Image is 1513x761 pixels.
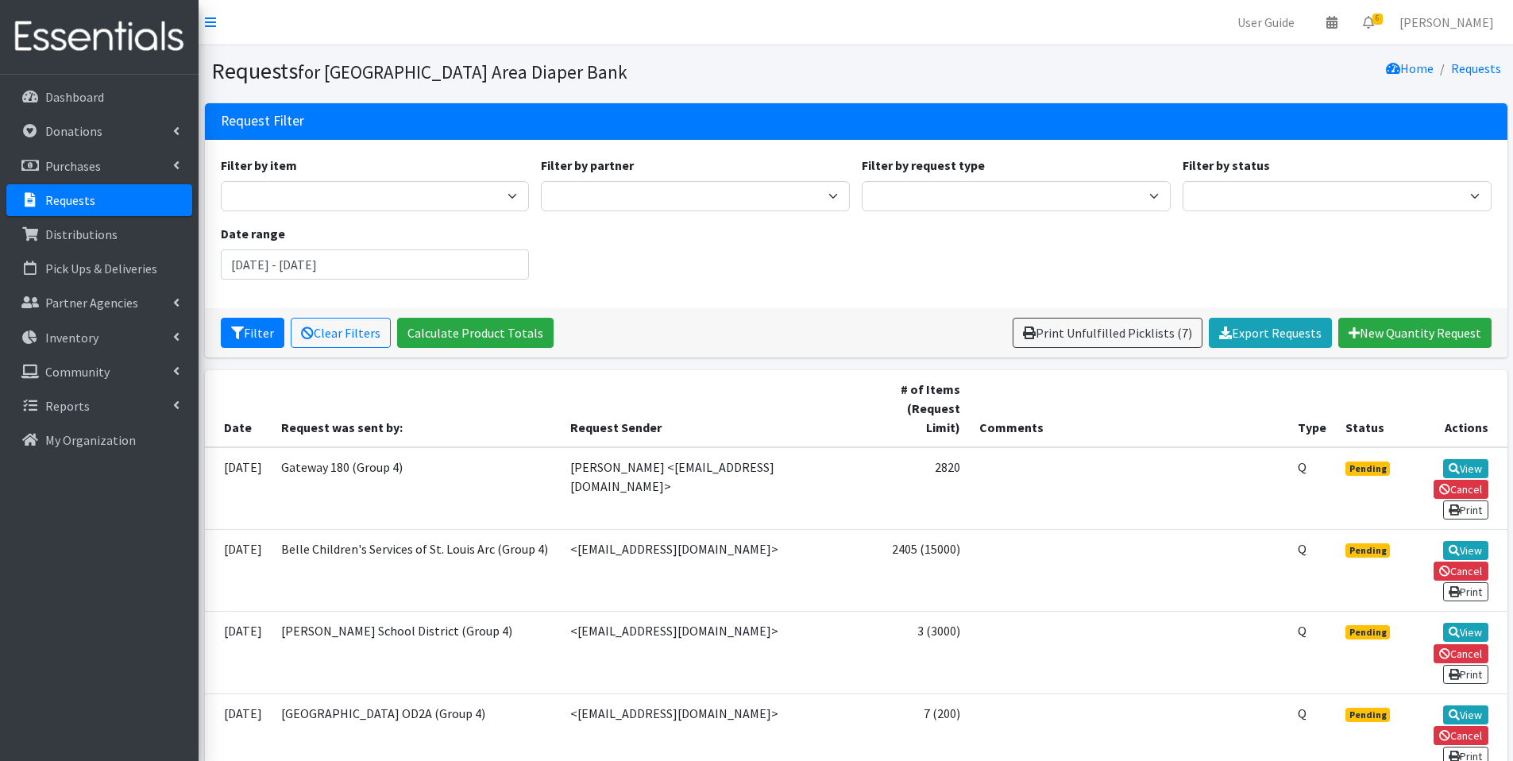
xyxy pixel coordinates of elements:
a: Partner Agencies [6,287,192,319]
a: [PERSON_NAME] [1387,6,1507,38]
span: Pending [1345,462,1391,476]
td: [DATE] [205,529,272,611]
p: Community [45,364,110,380]
th: Request was sent by: [272,370,561,447]
a: Requests [6,184,192,216]
p: Distributions [45,226,118,242]
td: [PERSON_NAME] <[EMAIL_ADDRESS][DOMAIN_NAME]> [561,447,867,530]
label: Filter by request type [862,156,985,175]
th: # of Items (Request Limit) [867,370,970,447]
a: Cancel [1434,480,1488,499]
span: Pending [1345,625,1391,639]
label: Filter by item [221,156,297,175]
h3: Request Filter [221,113,304,129]
a: New Quantity Request [1338,318,1492,348]
a: Dashboard [6,81,192,113]
th: Type [1288,370,1336,447]
td: 2820 [867,447,970,530]
a: Print [1443,582,1488,601]
small: for [GEOGRAPHIC_DATA] Area Diaper Bank [298,60,627,83]
a: View [1443,623,1488,642]
a: Purchases [6,150,192,182]
a: Distributions [6,218,192,250]
th: Request Sender [561,370,867,447]
a: Donations [6,115,192,147]
a: View [1443,705,1488,724]
p: Reports [45,398,90,414]
td: Gateway 180 (Group 4) [272,447,561,530]
p: Partner Agencies [45,295,138,311]
a: Requests [1451,60,1501,76]
img: HumanEssentials [6,10,192,64]
span: 6 [1372,14,1383,25]
th: Status [1336,370,1403,447]
label: Filter by partner [541,156,634,175]
a: View [1443,541,1488,560]
a: Home [1386,60,1434,76]
p: Donations [45,123,102,139]
a: 6 [1350,6,1387,38]
a: Clear Filters [291,318,391,348]
th: Actions [1402,370,1507,447]
a: Reports [6,390,192,422]
td: <[EMAIL_ADDRESS][DOMAIN_NAME]> [561,529,867,611]
p: Requests [45,192,95,208]
a: User Guide [1225,6,1307,38]
h1: Requests [211,57,851,85]
abbr: Quantity [1298,623,1307,639]
td: Belle Children's Services of St. Louis Arc (Group 4) [272,529,561,611]
a: Print [1443,500,1488,520]
td: [DATE] [205,447,272,530]
a: My Organization [6,424,192,456]
label: Date range [221,224,285,243]
abbr: Quantity [1298,705,1307,721]
button: Filter [221,318,284,348]
a: View [1443,459,1488,478]
a: Export Requests [1209,318,1332,348]
p: My Organization [45,432,136,448]
td: 2405 (15000) [867,529,970,611]
a: Print Unfulfilled Picklists (7) [1013,318,1202,348]
td: <[EMAIL_ADDRESS][DOMAIN_NAME]> [561,612,867,693]
td: [PERSON_NAME] School District (Group 4) [272,612,561,693]
a: Pick Ups & Deliveries [6,253,192,284]
a: Print [1443,665,1488,684]
p: Inventory [45,330,98,346]
td: [DATE] [205,612,272,693]
span: Pending [1345,708,1391,722]
a: Cancel [1434,644,1488,663]
th: Date [205,370,272,447]
a: Cancel [1434,726,1488,745]
a: Calculate Product Totals [397,318,554,348]
a: Cancel [1434,562,1488,581]
a: Community [6,356,192,388]
th: Comments [970,370,1288,447]
p: Dashboard [45,89,104,105]
label: Filter by status [1183,156,1270,175]
input: January 1, 2011 - December 31, 2011 [221,249,530,280]
abbr: Quantity [1298,459,1307,475]
a: Inventory [6,322,192,353]
p: Pick Ups & Deliveries [45,261,157,276]
span: Pending [1345,543,1391,558]
abbr: Quantity [1298,541,1307,557]
td: 3 (3000) [867,612,970,693]
p: Purchases [45,158,101,174]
